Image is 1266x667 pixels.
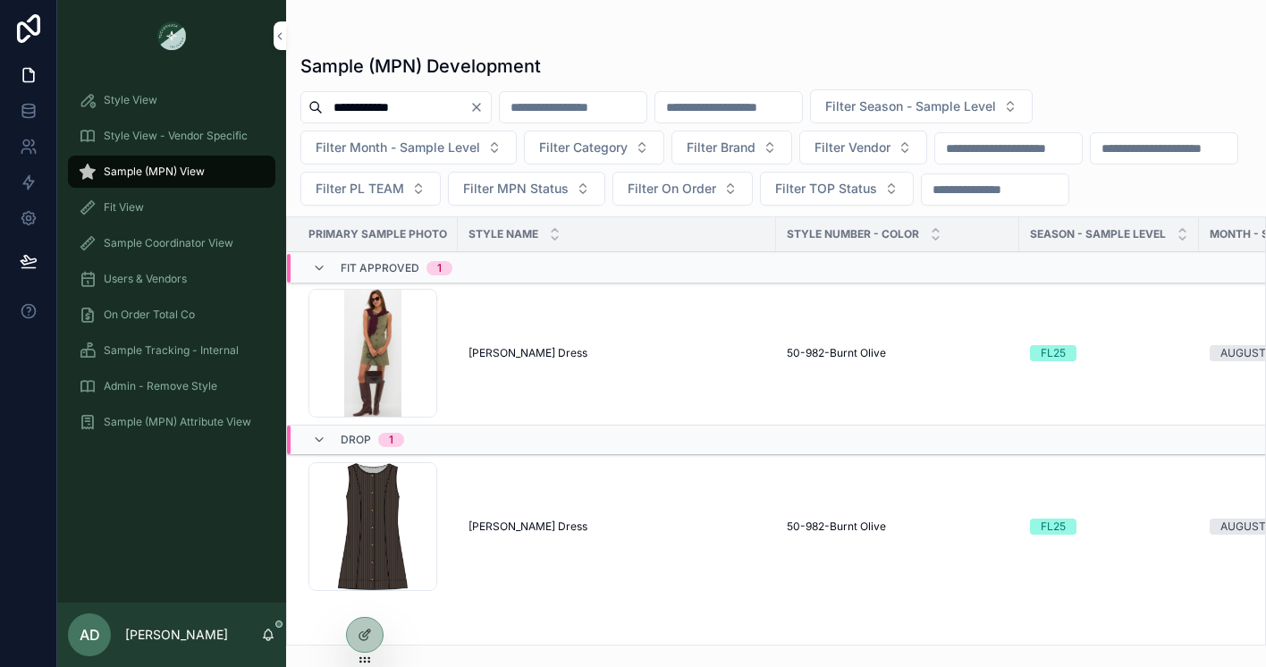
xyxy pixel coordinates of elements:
[68,120,275,152] a: Style View - Vendor Specific
[316,139,480,156] span: Filter Month - Sample Level
[104,129,248,143] span: Style View - Vendor Specific
[775,180,877,198] span: Filter TOP Status
[787,346,886,360] span: 50-982-Burnt Olive
[1030,227,1166,241] span: Season - Sample Level
[468,519,765,534] a: [PERSON_NAME] Dress
[104,236,233,250] span: Sample Coordinator View
[68,263,275,295] a: Users & Vendors
[787,227,919,241] span: Style Number - Color
[68,299,275,331] a: On Order Total Co
[814,139,890,156] span: Filter Vendor
[104,200,144,215] span: Fit View
[468,346,765,360] a: [PERSON_NAME] Dress
[787,519,886,534] span: 50-982-Burnt Olive
[300,172,441,206] button: Select Button
[448,172,605,206] button: Select Button
[468,519,587,534] span: [PERSON_NAME] Dress
[125,626,228,644] p: [PERSON_NAME]
[628,180,716,198] span: Filter On Order
[1041,345,1066,361] div: FL25
[810,89,1033,123] button: Select Button
[787,519,1009,534] a: 50-982-Burnt Olive
[1030,519,1188,535] a: FL25
[463,180,569,198] span: Filter MPN Status
[68,156,275,188] a: Sample (MPN) View
[787,346,1009,360] a: 50-982-Burnt Olive
[68,370,275,402] a: Admin - Remove Style
[437,261,442,275] div: 1
[524,131,664,165] button: Select Button
[104,165,205,179] span: Sample (MPN) View
[1220,519,1266,535] div: AUGUST
[825,97,996,115] span: Filter Season - Sample Level
[341,433,371,447] span: Drop
[57,72,286,461] div: scrollable content
[316,180,404,198] span: Filter PL TEAM
[389,433,393,447] div: 1
[539,139,628,156] span: Filter Category
[1220,345,1266,361] div: AUGUST
[104,93,157,107] span: Style View
[469,100,491,114] button: Clear
[308,227,447,241] span: Primary Sample Photo
[300,54,541,79] h1: Sample (MPN) Development
[104,343,239,358] span: Sample Tracking - Internal
[1041,519,1066,535] div: FL25
[799,131,927,165] button: Select Button
[68,84,275,116] a: Style View
[68,227,275,259] a: Sample Coordinator View
[687,139,755,156] span: Filter Brand
[341,261,419,275] span: Fit Approved
[68,406,275,438] a: Sample (MPN) Attribute View
[468,227,538,241] span: Style Name
[104,272,187,286] span: Users & Vendors
[157,21,186,50] img: App logo
[760,172,914,206] button: Select Button
[68,191,275,224] a: Fit View
[300,131,517,165] button: Select Button
[104,308,195,322] span: On Order Total Co
[68,334,275,367] a: Sample Tracking - Internal
[1030,345,1188,361] a: FL25
[104,415,251,429] span: Sample (MPN) Attribute View
[468,346,587,360] span: [PERSON_NAME] Dress
[671,131,792,165] button: Select Button
[612,172,753,206] button: Select Button
[80,624,100,646] span: AD
[104,379,217,393] span: Admin - Remove Style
